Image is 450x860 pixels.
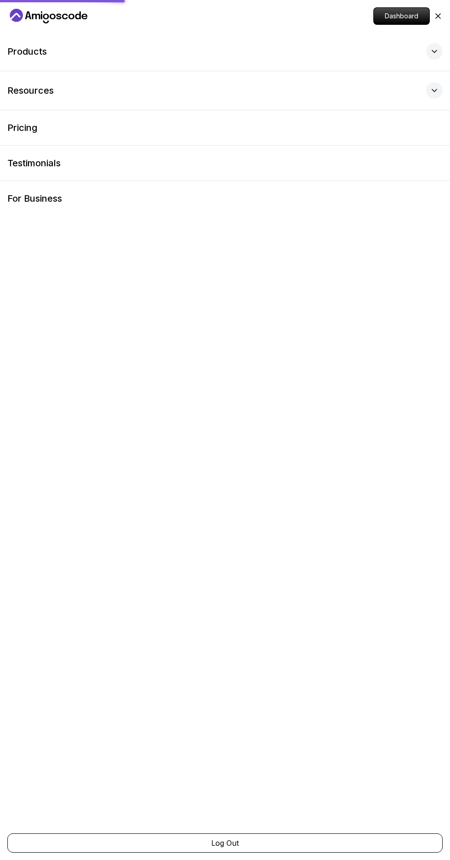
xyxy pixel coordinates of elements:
p: For Business [7,192,62,205]
a: Home page [7,9,90,23]
a: Dashboard [373,7,430,25]
p: Dashboard [374,8,429,24]
button: Log Out [7,833,443,853]
p: Log Out [211,837,239,849]
p: Pricing [7,121,37,134]
p: Testimonials [7,157,61,170]
p: Products [7,45,47,58]
p: Resources [7,84,54,97]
